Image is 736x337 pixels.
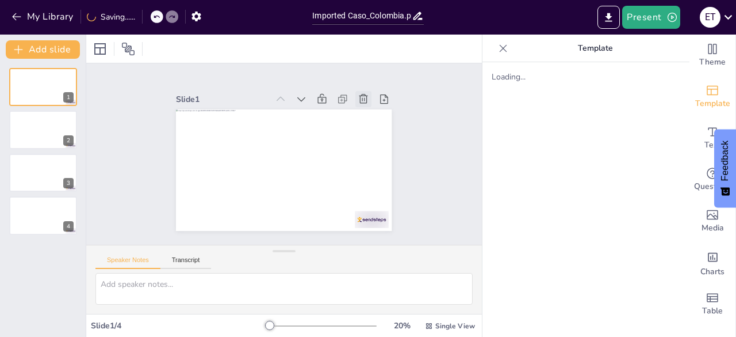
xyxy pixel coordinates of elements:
[9,7,78,26] button: My Library
[689,159,735,200] div: Get real-time input from your audience
[63,221,74,232] div: 4
[63,135,74,146] div: 2
[121,42,135,56] span: Position
[695,97,730,110] span: Template
[689,200,735,242] div: Add images, graphics, shapes or video
[9,196,77,234] div: 4
[87,12,135,22] div: Saving......
[6,40,80,59] button: Add slide
[492,71,680,82] div: Loading...
[9,68,77,106] div: 1
[91,40,109,58] div: Layout
[95,256,160,269] button: Speaker Notes
[689,76,735,118] div: Add ready made slides
[689,242,735,283] div: Add charts and graphs
[435,321,475,331] span: Single View
[597,6,620,29] button: Export to PowerPoint
[9,154,77,192] div: 3
[700,7,720,28] div: E T
[700,266,724,278] span: Charts
[689,118,735,159] div: Add text boxes
[622,6,680,29] button: Present
[63,92,74,103] div: 1
[63,178,74,188] div: 3
[694,180,731,193] span: Questions
[91,320,266,331] div: Slide 1 / 4
[702,305,723,317] span: Table
[9,111,77,149] div: 2
[689,35,735,76] div: Change the overall theme
[312,7,411,24] input: Insert title
[714,129,736,207] button: Feedback - Show survey
[189,73,281,103] div: Slide 1
[699,56,726,69] span: Theme
[160,256,212,269] button: Transcript
[701,222,724,234] span: Media
[388,320,416,331] div: 20 %
[704,139,720,152] span: Text
[720,141,730,181] span: Feedback
[689,283,735,325] div: Add a table
[512,35,678,62] p: Template
[700,6,720,29] button: E T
